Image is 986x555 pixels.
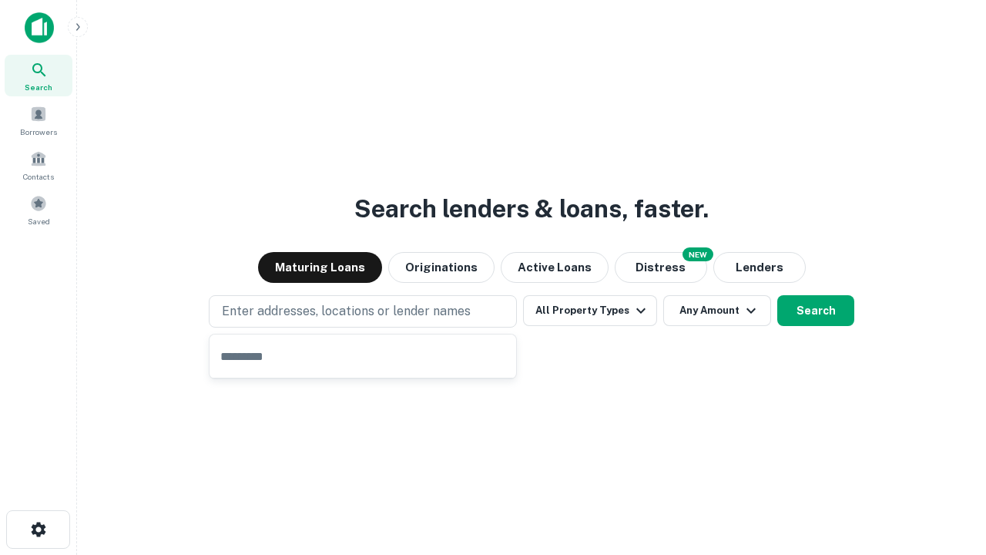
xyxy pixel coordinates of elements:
h3: Search lenders & loans, faster. [354,190,709,227]
span: Saved [28,215,50,227]
iframe: Chat Widget [909,432,986,506]
a: Contacts [5,144,72,186]
a: Search [5,55,72,96]
button: Any Amount [663,295,771,326]
button: Maturing Loans [258,252,382,283]
button: Active Loans [501,252,609,283]
a: Borrowers [5,99,72,141]
span: Search [25,81,52,93]
span: Borrowers [20,126,57,138]
button: All Property Types [523,295,657,326]
button: Originations [388,252,495,283]
button: Search [777,295,854,326]
span: Contacts [23,170,54,183]
button: Enter addresses, locations or lender names [209,295,517,328]
a: Saved [5,189,72,230]
img: capitalize-icon.png [25,12,54,43]
button: Search distressed loans with lien and other non-mortgage details. [615,252,707,283]
button: Lenders [713,252,806,283]
p: Enter addresses, locations or lender names [222,302,471,321]
div: NEW [682,247,713,261]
